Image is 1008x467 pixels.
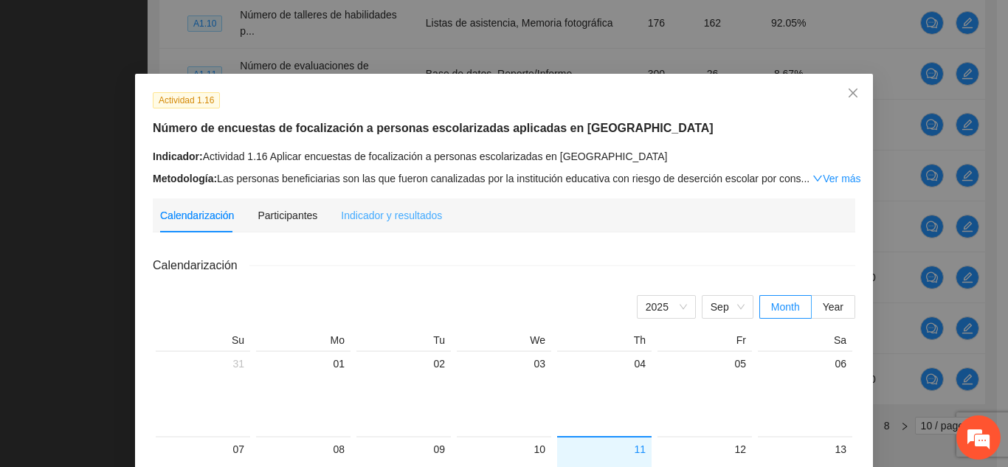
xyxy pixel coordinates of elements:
[646,296,687,318] span: 2025
[262,355,345,373] div: 01
[153,92,220,108] span: Actividad 1.16
[362,440,445,458] div: 09
[77,75,248,94] div: Chatee con nosotros ahora
[153,151,203,162] strong: Indicador:
[655,333,755,350] th: Fr
[771,301,800,313] span: Month
[353,350,454,436] td: 2025-09-02
[563,440,646,458] div: 11
[563,355,646,373] div: 04
[153,170,855,187] div: Las personas beneficiarias son las que fueron canalizadas por la institución educativa con riesgo...
[353,333,454,350] th: Tu
[812,173,860,184] a: Expand
[242,7,277,43] div: Minimizar ventana de chat en vivo
[711,296,745,318] span: Sep
[764,440,846,458] div: 13
[454,333,554,350] th: We
[847,87,859,99] span: close
[463,355,545,373] div: 03
[362,355,445,373] div: 02
[153,350,253,436] td: 2025-08-31
[153,148,855,165] div: Actividad 1.16 Aplicar encuestas de focalización a personas escolarizadas en [GEOGRAPHIC_DATA]
[801,173,810,184] span: ...
[663,355,746,373] div: 05
[86,151,204,300] span: Estamos en línea.
[162,355,244,373] div: 31
[7,311,281,362] textarea: Escriba su mensaje y pulse “Intro”
[153,333,253,350] th: Su
[764,355,846,373] div: 06
[153,256,249,274] span: Calendarización
[153,120,855,137] h5: Número de encuestas de focalización a personas escolarizadas aplicadas en [GEOGRAPHIC_DATA]
[755,333,855,350] th: Sa
[755,350,855,436] td: 2025-09-06
[823,301,843,313] span: Year
[454,350,554,436] td: 2025-09-03
[258,207,317,224] div: Participantes
[663,440,746,458] div: 12
[153,173,217,184] strong: Metodología:
[253,333,353,350] th: Mo
[162,440,244,458] div: 07
[253,350,353,436] td: 2025-09-01
[341,207,442,224] div: Indicador y resultados
[655,350,755,436] td: 2025-09-05
[812,173,823,184] span: down
[262,440,345,458] div: 08
[463,440,545,458] div: 10
[160,207,234,224] div: Calendarización
[833,74,873,114] button: Close
[554,350,655,436] td: 2025-09-04
[554,333,655,350] th: Th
